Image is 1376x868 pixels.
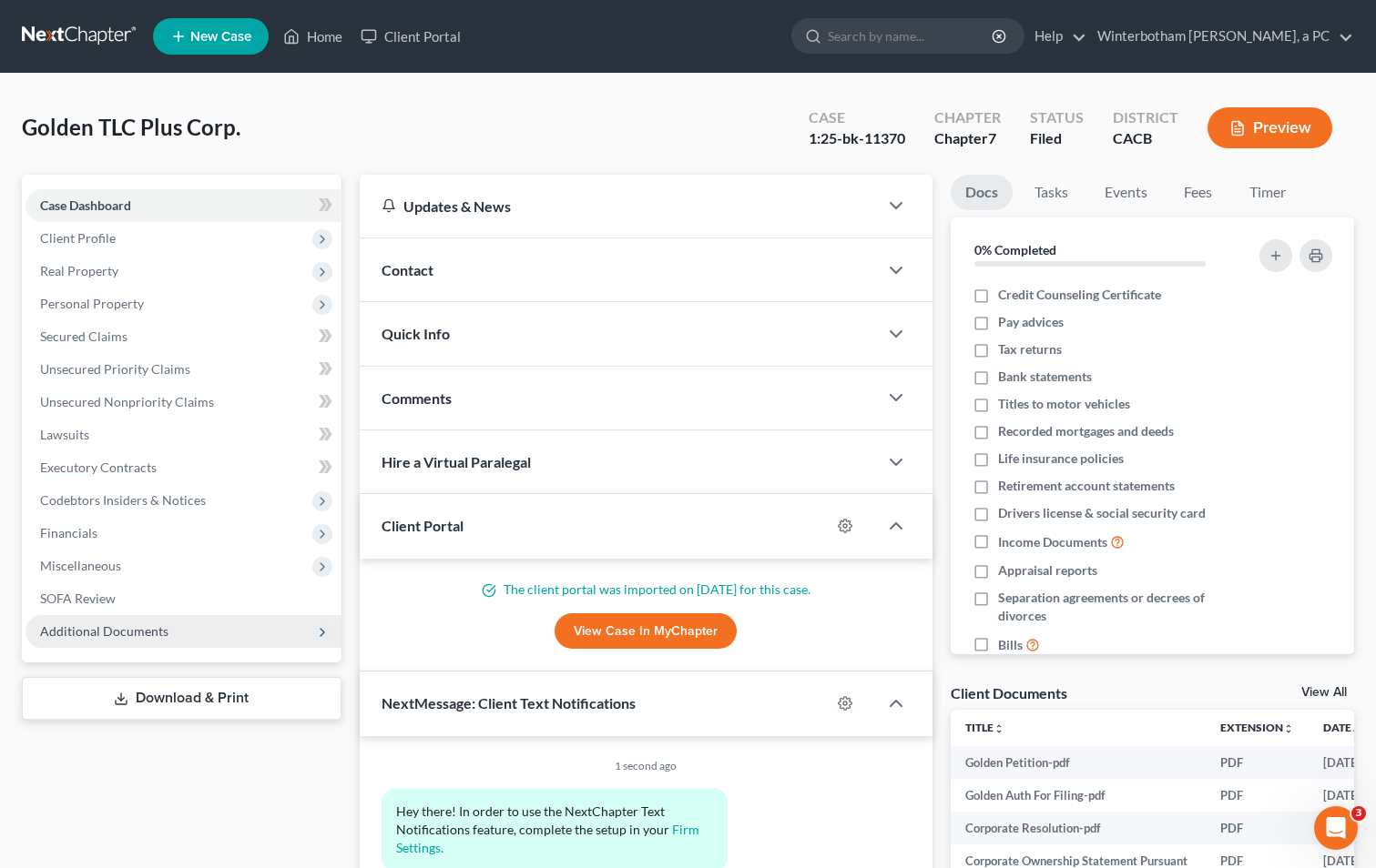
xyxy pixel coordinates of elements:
a: Home [274,20,352,53]
a: Titleunfold_more [965,721,1004,734]
div: Chapter [934,107,1001,128]
span: Personal Property [40,296,144,311]
span: Golden TLC Plus Corp. [22,114,240,140]
td: PDF [1206,746,1309,779]
span: Case Dashboard [40,197,131,213]
div: Client Documents [951,683,1067,702]
a: View All [1301,686,1347,699]
span: Pay advices [998,313,1064,331]
span: Recorded mortgages and deeds [998,422,1174,440]
a: Extensionunfold_more [1220,721,1294,734]
a: Case Dashboard [25,189,341,222]
a: Secured Claims [25,320,341,353]
i: unfold_more [994,723,1004,734]
span: Unsecured Priority Claims [40,361,190,377]
td: Corporate Resolution-pdf [951,812,1206,844]
td: Golden Petition-pdf [951,746,1206,779]
span: Financials [40,525,97,540]
div: District [1113,107,1178,128]
span: Life insurance policies [998,449,1124,468]
span: Executory Contracts [40,459,157,475]
a: Unsecured Nonpriority Claims [25,386,341,419]
span: Titles to motor vehicles [998,395,1130,413]
span: 3 [1351,806,1366,821]
span: Hey there! In order to use the NextChapter Text Notifications feature, complete the setup in your [396,803,669,837]
a: Firm Settings. [396,822,702,855]
strong: 0% Completed [974,242,1056,257]
td: PDF [1206,812,1309,844]
a: Lawsuits [25,419,341,451]
div: Updates & News [382,197,856,216]
div: Chapter [934,128,1001,149]
span: SOFA Review [40,590,116,606]
span: Appraisal reports [998,561,1097,580]
a: Client Portal [352,20,470,53]
span: Bills [998,636,1023,654]
a: Events [1090,175,1162,210]
div: Status [1030,107,1084,128]
div: 1:25-bk-11370 [809,128,905,149]
span: New Case [190,30,251,44]
span: Codebtors Insiders & Notices [40,492,206,508]
span: Unsecured Nonpriority Claims [40,394,214,409]
span: Drivers license & social security card [998,504,1206,522]
a: SOFA Review [25,582,341,615]
a: Unsecured Priority Claims [25,353,341,386]
a: Download & Print [22,677,341,720]
span: Separation agreements or decrees of divorces [998,589,1238,625]
span: Additional Documents [40,623,168,639]
span: Quick Info [382,325,450,342]
a: View Case in MyChapter [555,613,737,650]
span: Lawsuits [40,427,89,442]
a: Docs [951,175,1013,210]
div: Case [809,107,905,128]
span: Tax returns [998,340,1062,358]
span: Income Documents [998,533,1107,551]
a: Help [1025,20,1086,53]
p: The client portal was imported on [DATE] for this case. [382,580,911,599]
a: Fees [1169,175,1228,210]
div: Filed [1030,128,1084,149]
button: Preview [1208,107,1332,148]
td: Golden Auth For Filing-pdf [951,779,1206,812]
span: Hire a Virtual Paralegal [382,453,531,470]
div: CACB [1113,128,1178,149]
span: Bank statements [998,368,1092,386]
iframe: Intercom live chat [1314,806,1358,850]
i: unfold_more [1283,723,1294,734]
a: Executory Contracts [25,451,341,484]
div: 1 second ago [382,758,911,773]
span: 7 [988,129,996,146]
span: Retirement account statements [998,477,1175,495]
a: Timer [1235,175,1300,210]
a: Winterbotham [PERSON_NAME], a PC [1088,20,1353,53]
input: Search by name... [828,19,994,53]
span: Credit Counseling Certificate [998,286,1161,304]
span: Client Portal [382,517,464,534]
span: NextMessage: Client Text Notifications [382,694,636,712]
a: Tasks [1020,175,1083,210]
td: PDF [1206,779,1309,812]
span: Real Property [40,263,118,278]
span: Secured Claims [40,328,127,344]
span: Miscellaneous [40,558,121,573]
span: Comments [382,389,452,407]
span: Contact [382,261,433,278]
span: Client Profile [40,230,116,246]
